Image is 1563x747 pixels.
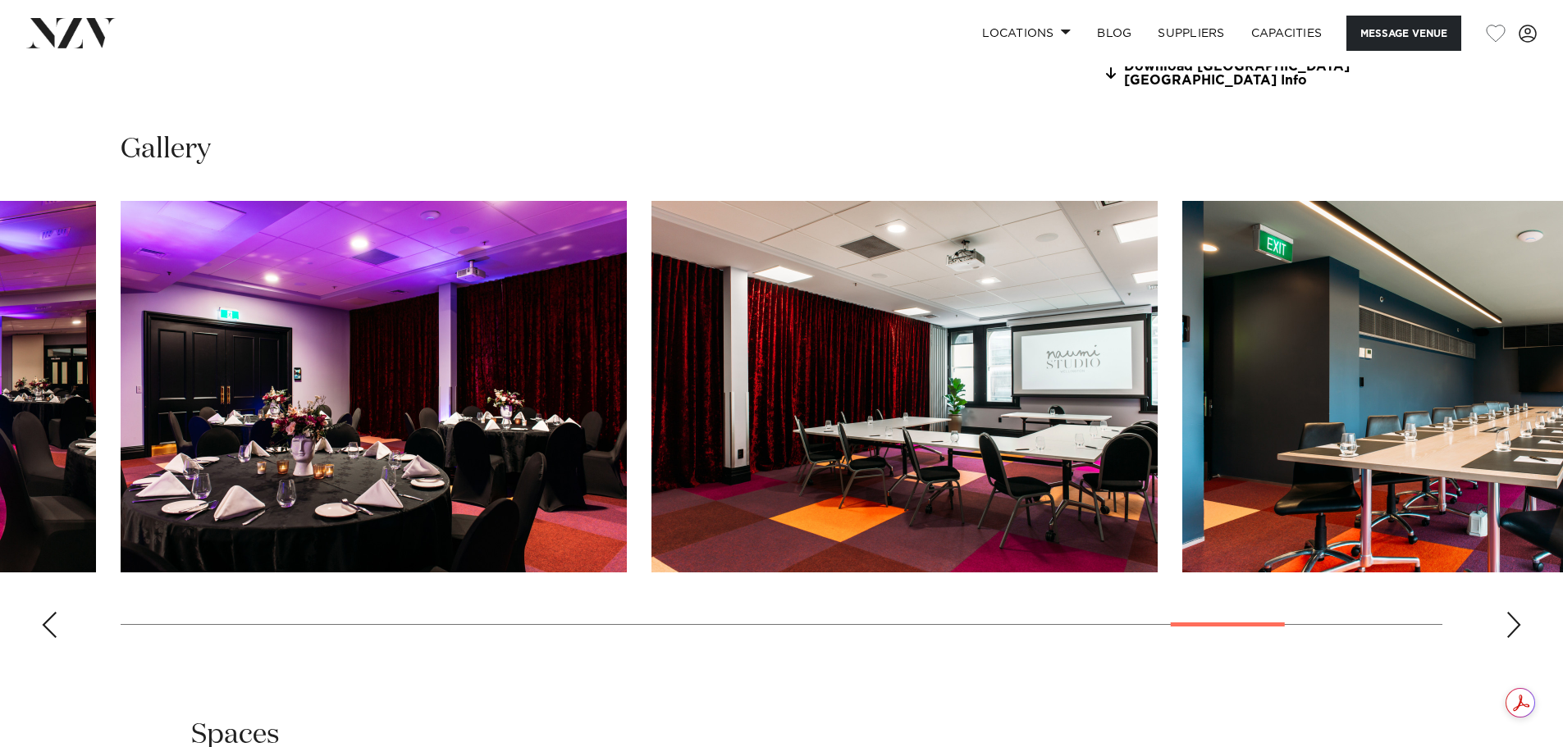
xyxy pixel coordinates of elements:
[1145,16,1237,51] a: SUPPLIERS
[969,16,1084,51] a: Locations
[1238,16,1336,51] a: Capacities
[651,201,1158,572] swiper-slide: 25 / 29
[121,131,211,168] h2: Gallery
[121,201,627,572] swiper-slide: 24 / 29
[1105,60,1373,88] a: Download [GEOGRAPHIC_DATA] [GEOGRAPHIC_DATA] Info
[26,18,116,48] img: nzv-logo.png
[1346,16,1461,51] button: Message Venue
[1084,16,1145,51] a: BLOG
